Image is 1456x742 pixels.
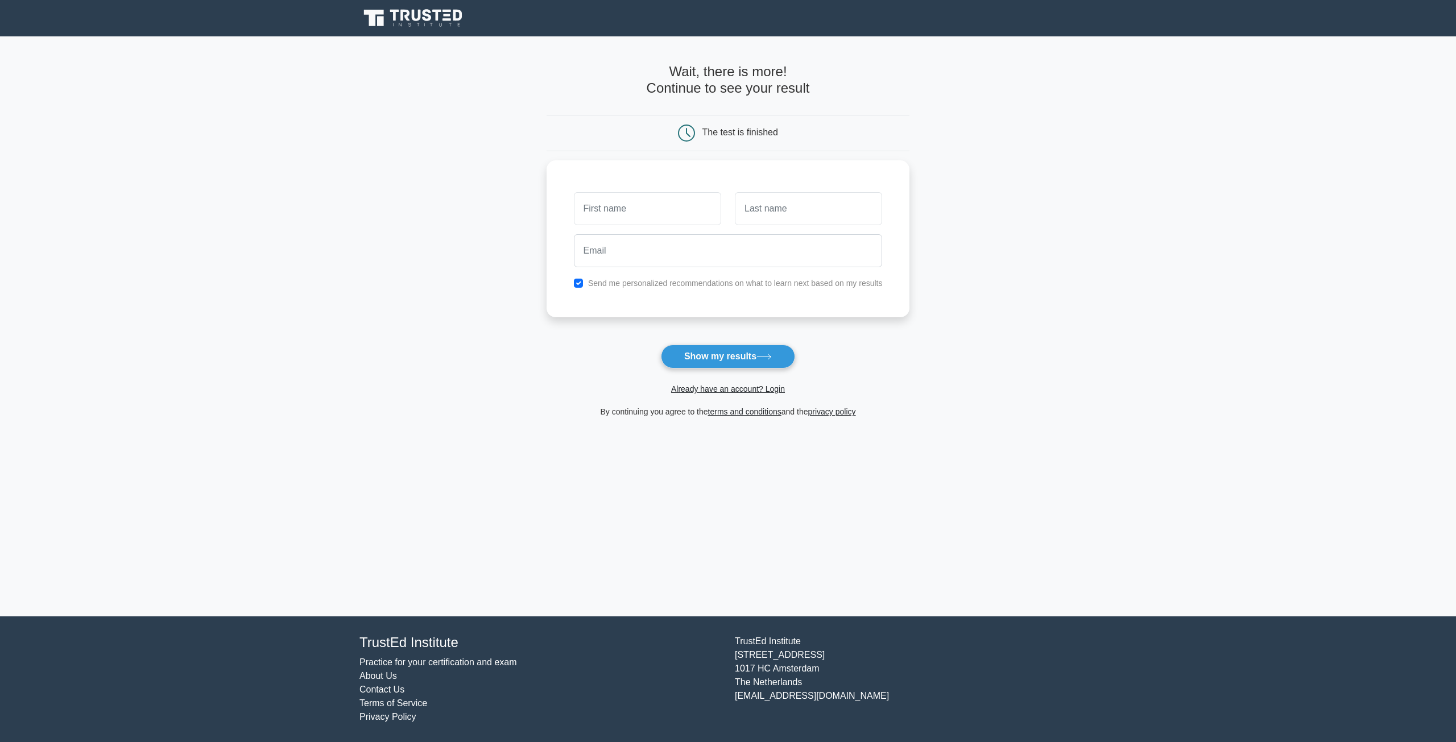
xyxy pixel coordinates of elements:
[735,192,882,225] input: Last name
[661,345,795,368] button: Show my results
[574,234,883,267] input: Email
[702,127,778,137] div: The test is finished
[547,64,910,97] h4: Wait, there is more! Continue to see your result
[808,407,856,416] a: privacy policy
[359,698,427,708] a: Terms of Service
[359,712,416,722] a: Privacy Policy
[540,405,917,418] div: By continuing you agree to the and the
[359,635,721,651] h4: TrustEd Institute
[574,192,721,225] input: First name
[359,685,404,694] a: Contact Us
[708,407,781,416] a: terms and conditions
[359,657,517,667] a: Practice for your certification and exam
[671,384,785,393] a: Already have an account? Login
[359,671,397,681] a: About Us
[728,635,1103,724] div: TrustEd Institute [STREET_ADDRESS] 1017 HC Amsterdam The Netherlands [EMAIL_ADDRESS][DOMAIN_NAME]
[588,279,883,288] label: Send me personalized recommendations on what to learn next based on my results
